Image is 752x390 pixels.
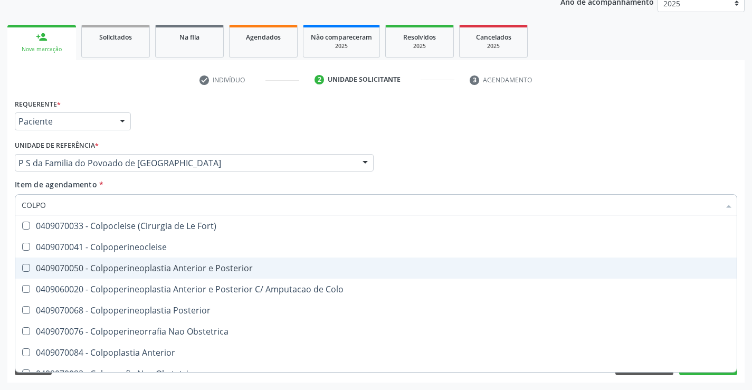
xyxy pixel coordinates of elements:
[22,306,730,315] div: 0409070068 - Colpoperineoplastia Posterior
[315,75,324,84] div: 2
[18,116,109,127] span: Paciente
[403,33,436,42] span: Resolvidos
[22,264,730,272] div: 0409070050 - Colpoperineoplastia Anterior e Posterior
[15,96,61,112] label: Requerente
[15,138,99,154] label: Unidade de referência
[476,33,511,42] span: Cancelados
[22,369,730,378] div: 0409070092 - Colporrafia Nao Obstetrica
[22,243,730,251] div: 0409070041 - Colpoperineocleise
[22,348,730,357] div: 0409070084 - Colpoplastia Anterior
[22,222,730,230] div: 0409070033 - Colpocleise (Cirurgia de Le Fort)
[36,31,47,43] div: person_add
[393,42,446,50] div: 2025
[99,33,132,42] span: Solicitados
[328,75,401,84] div: Unidade solicitante
[311,42,372,50] div: 2025
[22,327,730,336] div: 0409070076 - Colpoperineorrafia Nao Obstetrica
[311,33,372,42] span: Não compareceram
[246,33,281,42] span: Agendados
[15,179,97,189] span: Item de agendamento
[22,285,730,293] div: 0409060020 - Colpoperineoplastia Anterior e Posterior C/ Amputacao de Colo
[467,42,520,50] div: 2025
[179,33,199,42] span: Na fila
[15,45,69,53] div: Nova marcação
[18,158,352,168] span: P S da Familia do Povoado de [GEOGRAPHIC_DATA]
[22,194,720,215] input: Buscar por procedimentos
